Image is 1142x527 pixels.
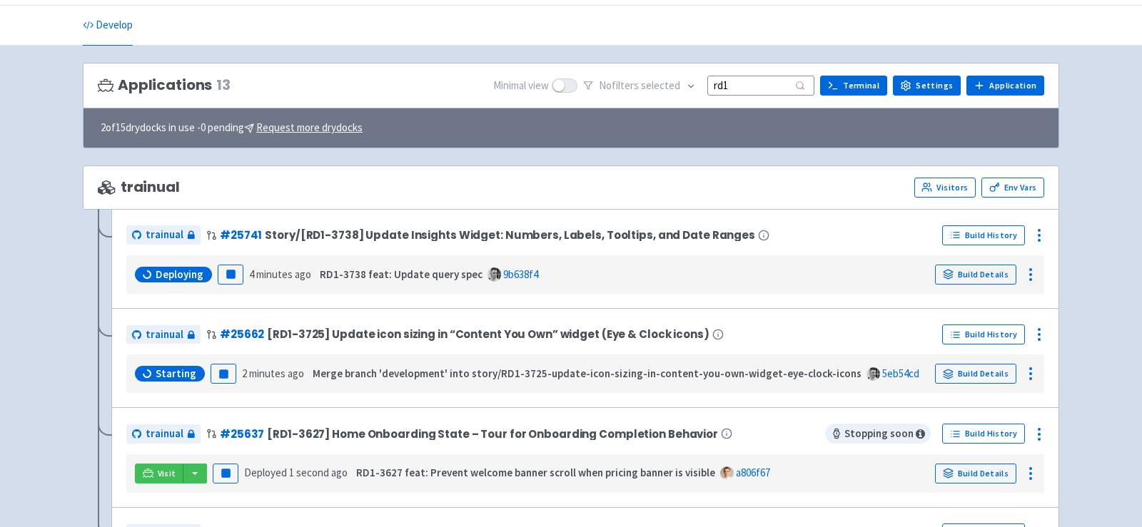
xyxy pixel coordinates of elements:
[599,78,680,94] span: No filter s
[146,426,183,442] span: trainual
[503,267,538,281] a: 9b638f4
[935,364,1016,384] a: Build Details
[267,428,718,440] span: [RD1-3627] Home Onboarding State – Tour for Onboarding Completion Behavior
[126,424,201,444] a: trainual
[320,267,482,281] strong: RD1-3738 feat: Update query spec
[101,120,363,136] span: 2 of 15 drydocks in use - 0 pending
[641,78,680,92] span: selected
[216,77,231,93] span: 13
[211,364,236,384] button: Pause
[242,367,304,380] time: 2 minutes ago
[820,76,887,96] a: Terminal
[935,464,1016,483] a: Build Details
[220,327,264,342] a: #25662
[289,466,348,479] time: 1 second ago
[942,324,1025,344] a: Build History
[356,466,715,479] strong: RD1-3627 feat: Prevent welcome banner scroll when pricing banner is visible
[313,367,861,380] strong: Merge branch 'development' into story/RD1-3725-update-icon-sizing-in-content-you-own-widget-eye-c...
[942,424,1025,444] a: Build History
[156,367,196,381] span: Starting
[707,76,814,95] input: Search...
[213,464,238,483] button: Pause
[267,328,709,340] span: [RD1-3725] Update icon sizing in “Content You Own” widget (Eye & Clock icons)
[914,178,976,198] a: Visitors
[98,179,180,195] span: trainual
[935,265,1016,285] a: Build Details
[493,78,549,94] span: Minimal view
[966,76,1044,96] a: Application
[98,77,231,93] h3: Applications
[256,121,363,134] u: Request more drydocks
[942,225,1025,245] a: Build History
[893,76,961,96] a: Settings
[736,466,770,479] a: a806f67
[882,367,919,380] a: 5eb54cd
[135,464,183,483] a: Visit
[146,327,183,343] span: trainual
[265,229,755,241] span: Story/[RD1-3738] Update Insights Widget: Numbers, Labels, Tooltips, and Date Ranges
[158,468,176,479] span: Visit
[220,227,262,242] a: #25741
[126,325,201,344] a: trainual
[244,466,348,479] span: Deployed
[220,426,264,441] a: #25637
[218,265,243,285] button: Pause
[146,227,183,243] span: trainual
[126,225,201,245] a: trainual
[83,6,133,46] a: Develop
[249,267,311,281] time: 4 minutes ago
[156,267,203,282] span: Deploying
[825,424,931,444] span: Stopping soon
[981,178,1044,198] a: Env Vars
